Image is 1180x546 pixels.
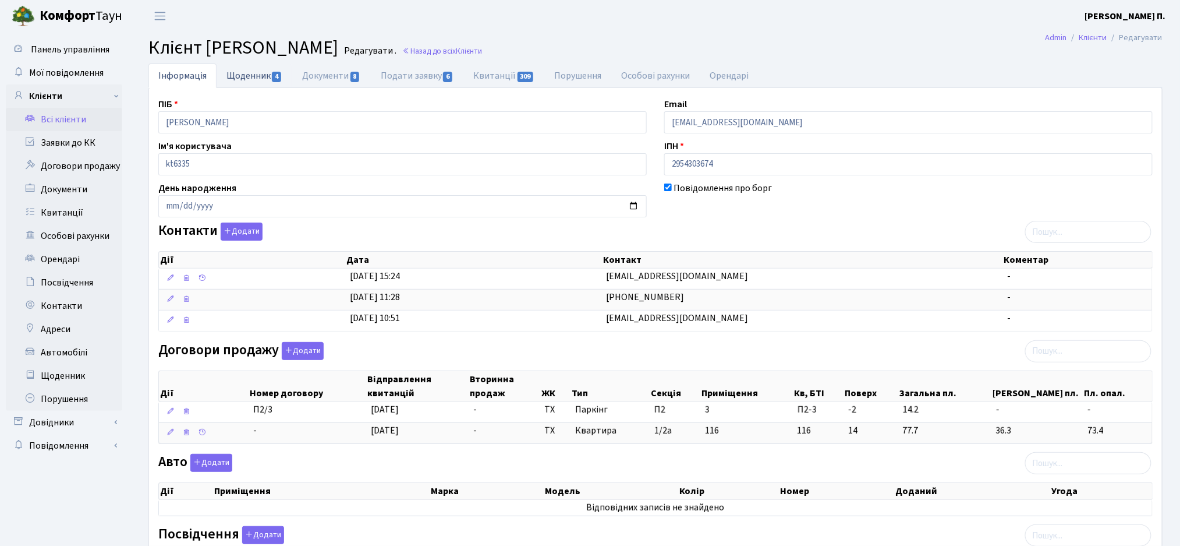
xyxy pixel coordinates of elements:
th: Секція [650,371,700,401]
span: П2-3 [798,403,839,417]
th: Доданий [895,483,1051,499]
a: Документи [292,64,370,88]
button: Контакти [221,223,263,241]
input: Пошук... [1025,452,1151,474]
th: Відправлення квитанцій [366,371,469,401]
a: Квитанції [463,64,544,88]
th: Пл. опал. [1083,371,1153,401]
b: Комфорт [40,6,95,25]
span: 73.4 [1087,424,1147,438]
span: Мої повідомлення [29,66,104,79]
th: Коментар [1003,252,1153,268]
span: 36.3 [996,424,1078,438]
th: Номер [779,483,895,499]
a: Додати [239,524,284,545]
th: Марка [430,483,543,499]
span: ТХ [545,424,566,438]
span: ТХ [545,403,566,417]
button: Договори продажу [282,342,324,360]
a: Admin [1046,31,1067,44]
label: Авто [158,454,232,472]
img: logo.png [12,5,35,28]
th: Угода [1050,483,1152,499]
span: - [1087,403,1147,417]
th: Тип [571,371,650,401]
th: Кв, БТІ [793,371,844,401]
a: Додати [279,340,324,360]
label: ІПН [664,139,684,153]
span: - [1007,270,1011,283]
a: Квитанції [6,201,122,224]
label: Повідомлення про борг [674,181,772,195]
a: Особові рахунки [612,64,700,88]
th: Дії [159,483,213,499]
span: -2 [848,403,894,417]
label: Контакти [158,223,263,241]
th: [PERSON_NAME] пл. [991,371,1083,401]
span: Паркінг [576,403,646,417]
span: Панель управління [31,43,109,56]
th: Дії [159,252,345,268]
label: Email [664,97,687,111]
th: Дата [345,252,602,268]
span: 116 [798,424,839,438]
span: 14 [848,424,894,438]
span: - [473,403,477,416]
span: [DATE] 15:24 [350,270,400,283]
span: 8 [350,72,360,82]
span: [DATE] [371,424,399,437]
button: Авто [190,454,232,472]
button: Посвідчення [242,526,284,544]
a: Інформація [148,64,217,88]
a: Адреси [6,318,122,341]
a: Заявки до КК [6,131,122,154]
label: День народження [158,181,236,195]
a: Порушення [545,64,612,88]
span: 4 [272,72,281,82]
a: Клієнти [1079,31,1107,44]
a: Довідники [6,411,122,434]
span: 3 [705,403,710,416]
a: Додати [218,221,263,241]
a: Клієнти [6,84,122,108]
a: Орендарі [700,64,759,88]
a: Порушення [6,388,122,411]
label: Ім'я користувача [158,139,232,153]
span: - [1007,312,1011,325]
input: Пошук... [1025,340,1151,362]
th: Поверх [844,371,899,401]
input: Пошук... [1025,221,1151,243]
a: Всі клієнти [6,108,122,131]
th: Модель [544,483,678,499]
span: [DATE] [371,403,399,416]
label: ПІБ [158,97,178,111]
span: 309 [518,72,534,82]
span: 1/2а [654,424,672,437]
a: Посвідчення [6,271,122,294]
a: Щоденник [6,364,122,388]
a: Щоденник [217,64,292,87]
span: [PHONE_NUMBER] [607,291,685,304]
a: Автомобілі [6,341,122,364]
span: П2 [654,403,665,416]
span: Квартира [576,424,646,438]
th: Колір [678,483,779,499]
span: - [996,403,1078,417]
span: П2/3 [253,403,272,416]
th: Загальна пл. [898,371,991,401]
label: Посвідчення [158,526,284,544]
td: Відповідних записів не знайдено [159,500,1152,516]
a: Назад до всіхКлієнти [402,45,482,57]
th: Дії [159,371,249,401]
span: Клієнти [456,45,482,57]
a: [PERSON_NAME] П. [1085,9,1166,23]
small: Редагувати . [342,45,396,57]
span: Клієнт [PERSON_NAME] [148,34,338,61]
th: Приміщення [700,371,793,401]
th: Номер договору [249,371,367,401]
span: 14.2 [903,403,987,417]
a: Договори продажу [6,154,122,178]
span: [DATE] 11:28 [350,291,400,304]
span: [EMAIL_ADDRESS][DOMAIN_NAME] [607,312,749,325]
span: [EMAIL_ADDRESS][DOMAIN_NAME] [607,270,749,283]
